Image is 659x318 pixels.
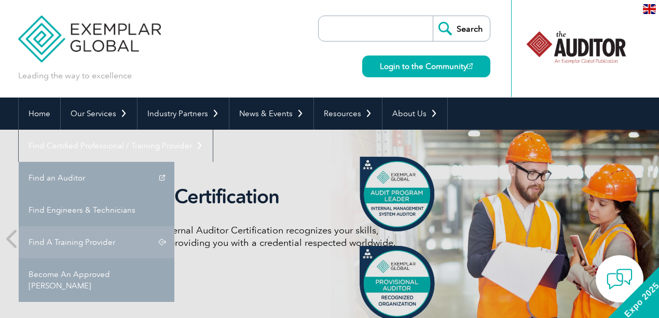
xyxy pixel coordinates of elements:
[19,130,213,162] a: Find Certified Professional / Training Provider
[34,224,423,249] p: Discover how our redesigned Internal Auditor Certification recognizes your skills, achievements, ...
[19,194,174,226] a: Find Engineers & Technicians
[19,226,174,258] a: Find A Training Provider
[467,63,473,69] img: open_square.png
[19,162,174,194] a: Find an Auditor
[34,185,423,209] h2: Internal Auditor Certification
[18,70,132,81] p: Leading the way to excellence
[362,56,490,77] a: Login to the Community
[19,258,174,302] a: Become An Approved [PERSON_NAME]
[382,98,447,130] a: About Us
[229,98,313,130] a: News & Events
[138,98,229,130] a: Industry Partners
[643,4,656,14] img: en
[61,98,137,130] a: Our Services
[607,266,633,292] img: contact-chat.png
[314,98,382,130] a: Resources
[433,16,490,41] input: Search
[19,98,60,130] a: Home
